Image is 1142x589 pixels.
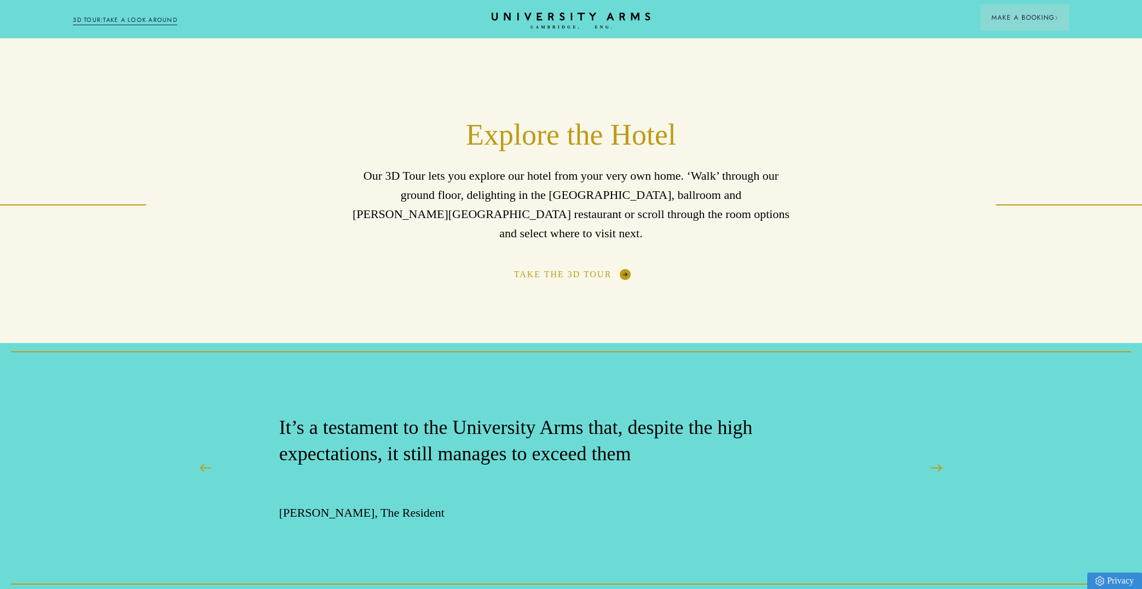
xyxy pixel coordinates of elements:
[492,13,650,30] a: Home
[991,13,1058,22] span: Make a Booking
[1087,573,1142,589] a: Privacy
[922,454,950,482] button: Next Slide
[1095,576,1104,586] img: Privacy
[1054,16,1058,20] img: Arrow icon
[980,4,1069,31] button: Make a BookingArrow icon
[279,505,826,521] p: [PERSON_NAME], The Resident
[514,269,628,280] a: Take the 3D Tour
[352,117,790,153] h2: Explore the Hotel
[279,415,826,467] p: It’s a testament to the University Arms that, despite the high expectations, it still manages to ...
[73,15,177,25] a: 3D TOUR:TAKE A LOOK AROUND
[192,454,220,482] button: Previous Slide
[352,166,790,243] p: Our 3D Tour lets you explore our hotel from your very own home. ‘Walk’ through our ground floor, ...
